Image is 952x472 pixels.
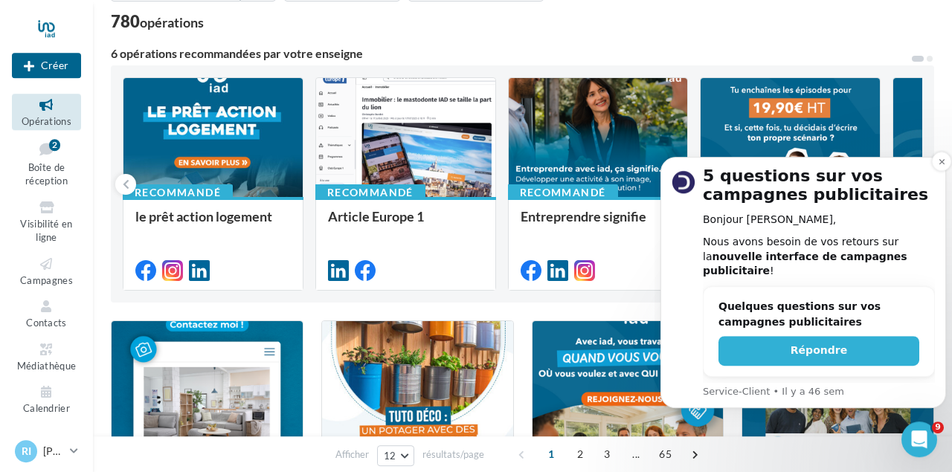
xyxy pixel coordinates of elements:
[135,208,272,224] span: le prêt action logement
[111,48,910,59] div: 6 opérations recommandées par votre enseigne
[49,139,60,151] div: 2
[23,402,70,414] span: Calendrier
[315,184,425,201] div: Recommandé
[539,442,563,466] span: 1
[26,317,67,329] span: Contacts
[12,295,81,332] a: Contacts
[568,442,592,466] span: 2
[901,421,937,457] iframe: Intercom live chat
[123,184,233,201] div: Recommandé
[12,437,81,465] a: RI [PERSON_NAME]
[22,444,31,459] span: RI
[12,381,81,417] a: Calendrier
[12,338,81,375] a: Médiathèque
[328,208,424,224] span: Article Europe 1
[653,442,678,466] span: 65
[595,442,619,466] span: 3
[22,115,71,127] span: Opérations
[508,184,618,201] div: Recommandé
[624,442,648,466] span: ...
[12,53,81,78] div: Nouvelle campagne
[12,94,81,130] a: Opérations
[654,149,952,432] iframe: Intercom notifications message
[20,274,73,286] span: Campagnes
[932,421,944,433] span: 9
[43,444,64,459] p: [PERSON_NAME]
[25,161,68,187] span: Boîte de réception
[12,136,81,190] a: Boîte de réception2
[422,447,484,462] span: résultats/page
[377,445,415,466] button: 12
[521,208,646,224] span: Entreprendre signifie
[12,53,81,78] button: Créer
[335,447,369,462] span: Afficher
[17,360,77,372] span: Médiathèque
[140,16,204,29] div: opérations
[12,196,81,247] a: Visibilité en ligne
[111,13,204,30] div: 780
[384,450,396,462] span: 12
[20,218,72,244] span: Visibilité en ligne
[12,253,81,289] a: Campagnes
